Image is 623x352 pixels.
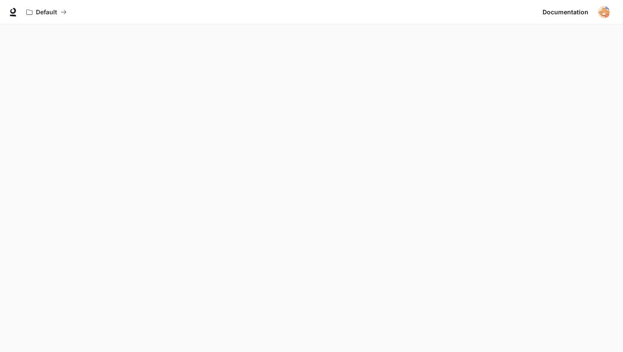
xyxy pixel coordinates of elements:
button: User avatar [595,3,613,21]
span: Documentation [543,7,588,18]
p: Default [36,9,57,16]
button: All workspaces [22,3,71,21]
img: User avatar [598,6,610,18]
a: Documentation [539,3,592,21]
